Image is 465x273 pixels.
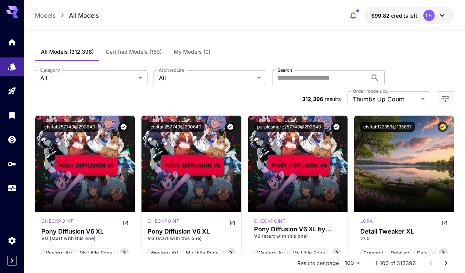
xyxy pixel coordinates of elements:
[290,249,328,257] span: my little pony
[342,258,363,268] div: 100
[225,122,235,132] button: Verified working
[375,259,416,267] p: 1–100 of 312396
[254,218,286,225] div: Pony
[42,249,75,257] span: western art
[360,235,448,242] p: v1.0
[8,110,17,120] div: Library
[302,96,323,102] span: 312,396
[147,122,205,132] button: civitai:257749@290640
[438,122,448,132] button: Certified Model – Vetted for best performance and includes a commercial license.
[388,249,412,257] span: detailed
[254,218,286,225] p: checkpoint
[147,218,179,225] p: checkpoint
[254,122,324,132] button: purplesmart:257749@290640
[147,228,235,235] h3: Pony Diffusion V6 XL
[35,11,99,20] nav: breadcrumb
[174,48,211,55] span: My Models (0)
[8,159,17,169] div: API Keys
[159,74,254,83] span: All
[123,218,129,227] button: Open in CivitAI
[371,12,417,20] div: $99.8168
[414,248,433,258] button: detail
[41,218,73,225] p: checkpoint
[297,259,339,267] p: Results per page
[371,12,391,19] span: $99.82
[360,248,386,258] button: concept
[117,248,150,258] button: base model
[8,133,17,142] div: Wallet
[330,249,363,257] span: base model
[388,248,412,258] button: detailed
[254,226,342,233] h3: Pony Diffusion V6 XL by PurpleSmart
[8,86,17,96] div: Playground
[325,96,341,102] span: results
[41,48,94,55] span: All Models (312,396)
[360,218,373,227] div: SDXL 1.0
[77,248,115,258] button: my little pony
[229,218,235,227] button: Open in CivitAI
[41,122,98,132] button: civitai:257749@290640
[254,233,342,240] p: V6 (start with this one)
[40,67,60,73] label: Category
[438,256,453,271] button: Go to next page
[254,248,288,258] button: western art
[360,122,415,132] button: civitai:122359@135867
[223,248,257,258] button: base model
[277,67,292,73] label: Search
[331,122,342,132] button: Verified working
[147,218,179,227] div: Pony
[391,12,417,19] span: credits left
[8,38,17,47] div: Home
[183,249,221,257] span: my little pony
[147,248,181,258] button: western art
[434,248,462,258] button: enhancer
[441,94,450,104] button: Open more filters
[353,95,418,104] span: Thumbs Up Count
[364,7,454,24] button: $99.8168LB
[7,256,17,265] button: Expand sidebar
[119,122,129,132] button: Verified working
[289,248,328,258] button: my little pony
[69,11,99,20] a: All Models
[435,249,462,257] span: enhancer
[423,10,435,21] div: LB
[117,249,150,257] span: base model
[442,218,448,227] button: Open in CivitAI
[254,249,287,257] span: western art
[360,228,448,235] h3: Detail Tweaker XL
[8,181,17,190] div: Usage
[35,11,56,20] a: Models
[159,67,184,73] label: Architecture
[360,218,373,225] p: lora
[77,249,115,257] span: my little pony
[8,60,17,69] div: Models
[41,228,129,235] h3: Pony Diffusion V6 XL
[361,249,386,257] span: concept
[353,88,388,94] label: Order models by
[40,74,135,83] span: All
[414,249,432,257] span: detail
[183,248,221,258] button: my little pony
[8,236,17,245] div: Settings
[223,249,256,257] span: base model
[147,235,235,242] p: V6 (start with this one)
[41,248,75,258] button: western art
[41,235,129,242] p: V6 (start with this one)
[106,48,162,55] span: Certified Models (159)
[148,249,181,257] span: western art
[41,218,73,227] div: Pony
[330,248,363,258] button: base model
